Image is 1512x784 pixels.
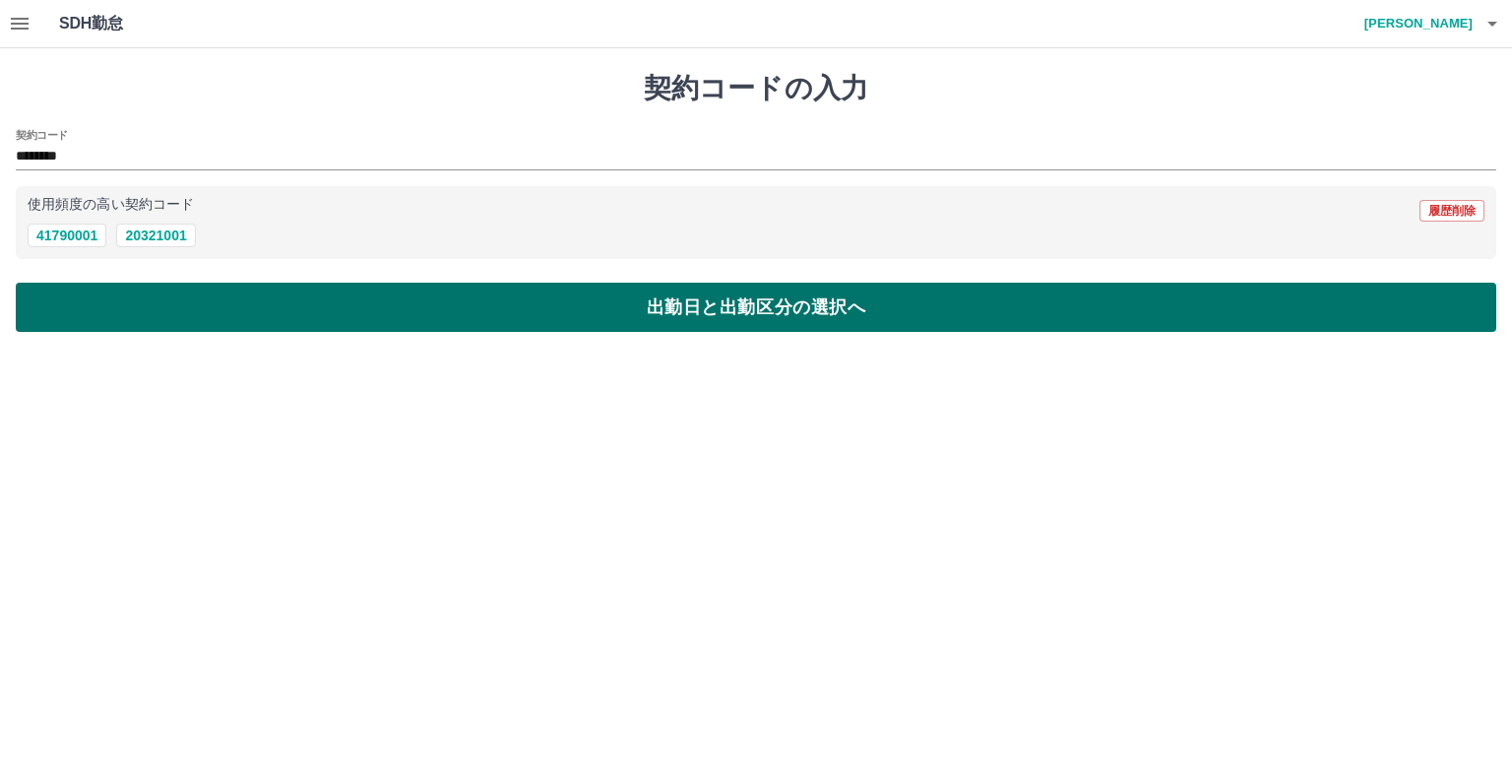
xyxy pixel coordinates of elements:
[16,283,1496,332] button: 出勤日と出勤区分の選択へ
[116,224,195,247] button: 20321001
[28,224,106,247] button: 41790001
[16,127,68,143] h2: 契約コード
[16,72,1496,105] h1: 契約コードの入力
[28,198,194,212] p: 使用頻度の高い契約コード
[1419,200,1484,222] button: 履歴削除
